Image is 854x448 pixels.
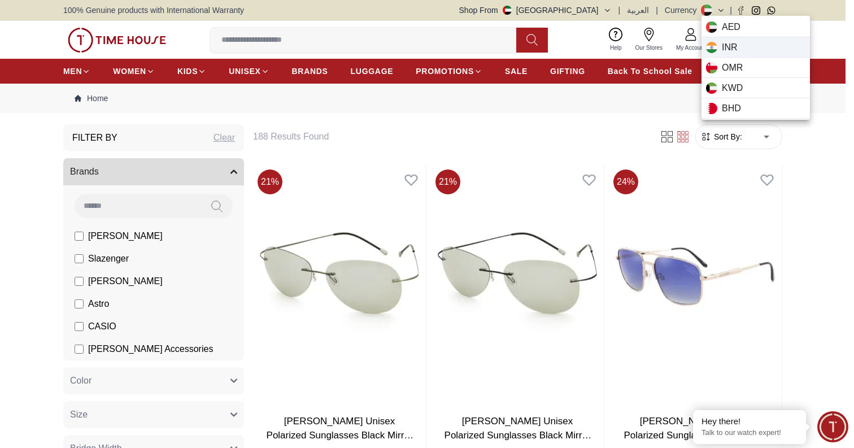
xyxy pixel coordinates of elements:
span: INR [722,41,738,54]
div: Hey there! [701,416,798,427]
span: BHD [722,102,741,115]
div: Chat Widget [817,411,848,442]
span: OMR [722,61,743,75]
span: KWD [722,81,743,95]
p: Talk to our watch expert! [701,428,798,438]
span: AED [722,20,740,34]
